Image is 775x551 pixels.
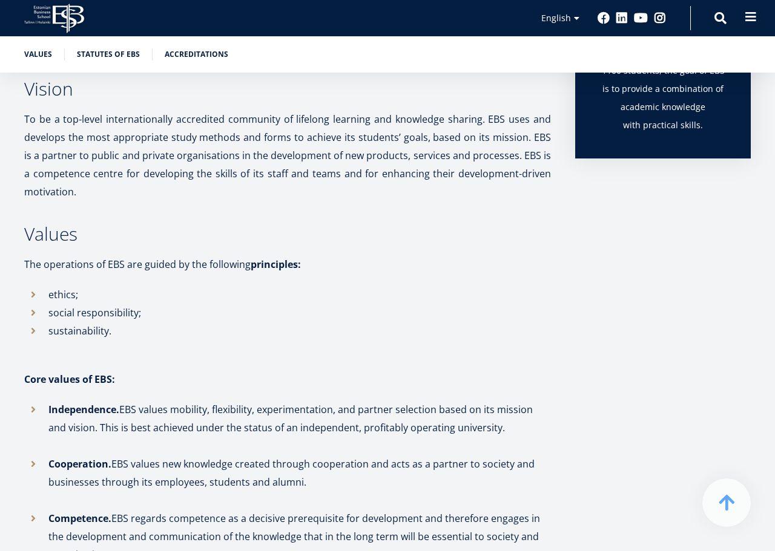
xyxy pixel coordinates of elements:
[24,322,551,340] li: sustainability.
[598,12,610,24] a: Facebook
[77,48,140,60] a: Statutes of EBS
[634,12,648,24] a: Youtube
[24,48,52,60] a: Values
[24,304,551,322] li: social responsibility;
[24,80,551,98] h3: Vision
[24,255,551,273] p: The operations of EBS are guided by the following
[654,12,666,24] a: Instagram
[24,110,551,201] p: To be a top-level internationally accredited community of lifelong learning and knowledge sharing...
[24,225,551,243] h3: Values
[24,400,551,455] li: EBS values mobility, flexibility, experimentation, and partner selection based on its mission and...
[48,457,111,471] strong: Cooperation.
[48,512,111,525] strong: Competence.
[251,258,301,271] strong: principles:
[24,373,115,386] strong: Core values of EBS:
[24,455,551,509] li: EBS values new knowledge created through cooperation and acts as a partner to society and busines...
[165,48,228,60] a: Accreditations
[48,403,119,416] strong: Independence.
[616,12,628,24] a: Linkedin
[24,285,551,304] li: ethics;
